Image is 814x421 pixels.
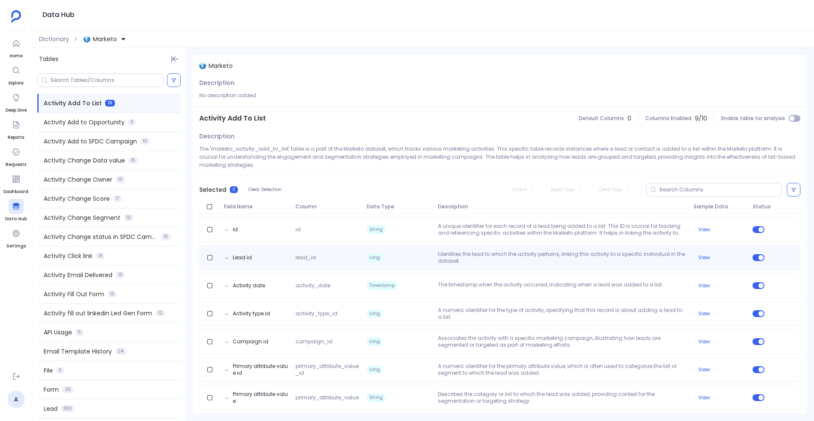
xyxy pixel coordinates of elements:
[44,118,125,126] span: Activity Add to Opportunity
[233,282,265,289] button: Activity date
[3,188,28,195] span: Dashboard
[627,114,631,123] span: 0
[367,337,382,346] span: Long
[8,117,24,141] a: Reports
[42,9,75,21] h1: Data Hub
[199,113,266,123] span: Activity Add To List
[11,10,21,23] img: petavue logo
[292,226,363,233] span: id
[363,203,435,210] span: Data Type
[82,32,128,46] button: Marketo
[367,365,382,374] span: Long
[44,175,112,184] span: Activity Change Owner
[698,338,710,345] button: View
[367,281,397,290] span: Timestamp
[93,35,117,43] span: Marketo
[435,251,690,264] p: Identifies the lead to which the activity pertains, linking this activity to a specific individua...
[56,367,64,374] span: 11
[39,35,69,43] span: Dictionary
[695,114,707,123] span: 9 / 10
[161,233,170,240] span: 10
[199,79,234,87] span: Description
[6,226,26,250] a: Settings
[435,307,690,320] p: A numeric identifier for the type of activity, specifying that this record is about adding a lead...
[44,233,158,241] span: Activity Change status in SFDC Campaign
[44,366,53,375] span: File
[698,254,710,261] button: View
[62,386,73,393] span: 25
[6,161,26,168] span: Requests
[659,186,781,193] input: Search Columns
[292,394,363,401] span: primary_attribute_value
[115,348,126,355] span: 24
[44,99,102,107] span: Activity Add To List
[128,157,138,164] span: 15
[169,53,181,65] button: Hide Tables
[8,80,24,87] span: Explore
[44,271,112,279] span: Activity Email Delivered
[233,338,268,345] button: Campaign id
[233,310,270,317] button: Activity type id
[6,243,26,250] span: Settings
[367,253,382,262] span: Long
[44,290,104,298] span: Activity Fill Out Form
[108,291,117,298] span: 13
[6,90,27,114] a: Deep Dive
[96,253,105,259] span: 14
[292,363,363,376] span: primary_attribute_value_id
[698,394,710,401] button: View
[75,329,84,336] span: 5
[367,309,382,318] span: Long
[233,254,252,261] button: Lead id
[292,282,363,289] span: activity_date
[8,134,24,141] span: Reports
[199,62,206,69] img: iceberg.svg
[44,309,152,317] span: Activity fill out linkedin Led Gen Form
[367,393,385,402] span: String
[292,254,363,261] span: lead_id
[698,310,710,317] button: View
[292,203,363,210] span: Column
[220,203,292,210] span: Field Name
[698,282,710,289] button: View
[690,203,750,210] span: Sample Data
[233,363,289,376] button: Primary attribute value id
[6,107,27,114] span: Deep Dive
[44,385,59,394] span: Form
[116,176,125,183] span: 10
[5,199,27,222] a: Data Hub
[128,119,136,126] span: 11
[230,186,238,193] span: 0
[116,272,125,278] span: 13
[50,77,163,84] input: Search Tables/Columns
[32,48,186,70] div: Tables
[645,115,691,122] span: Columns Enabled
[84,36,90,42] img: iceberg.svg
[435,391,690,404] p: Describes the category or list to which the lead was added, providing context for the segmentatio...
[698,366,710,373] button: View
[44,328,72,337] span: API Usage
[209,62,233,70] span: Marketo
[124,214,133,221] span: 10
[199,91,800,99] p: No description added.
[8,63,24,87] a: Explore
[44,137,137,146] span: Activity Add to SFDC Campaign
[435,223,690,236] p: A unique identifier for each record of a lead being added to a list. This ID is crucial for track...
[721,115,785,122] span: Enable table for analysis
[44,156,125,165] span: Activity Change Data value
[199,185,226,194] span: Selected
[435,281,690,290] p: The timestamp when the activity occurred, indicating when a lead was added to a list.
[435,335,690,348] p: Associates the activity with a specific marketing campaign, illustrating how leads are segmented ...
[199,145,800,169] p: The 'marketo_activity_add_to_list' table is a part of the Marketo dataset, which tracks various m...
[6,144,26,168] a: Requests
[44,194,110,203] span: Activity Change Score
[44,347,112,356] span: Email Template History
[156,310,165,317] span: 12
[44,252,92,260] span: Activity Click link
[367,225,385,234] span: String
[44,213,120,222] span: Activity Change Segment
[140,138,150,145] span: 10
[8,391,25,408] a: A
[698,226,710,233] button: View
[435,203,690,210] span: Description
